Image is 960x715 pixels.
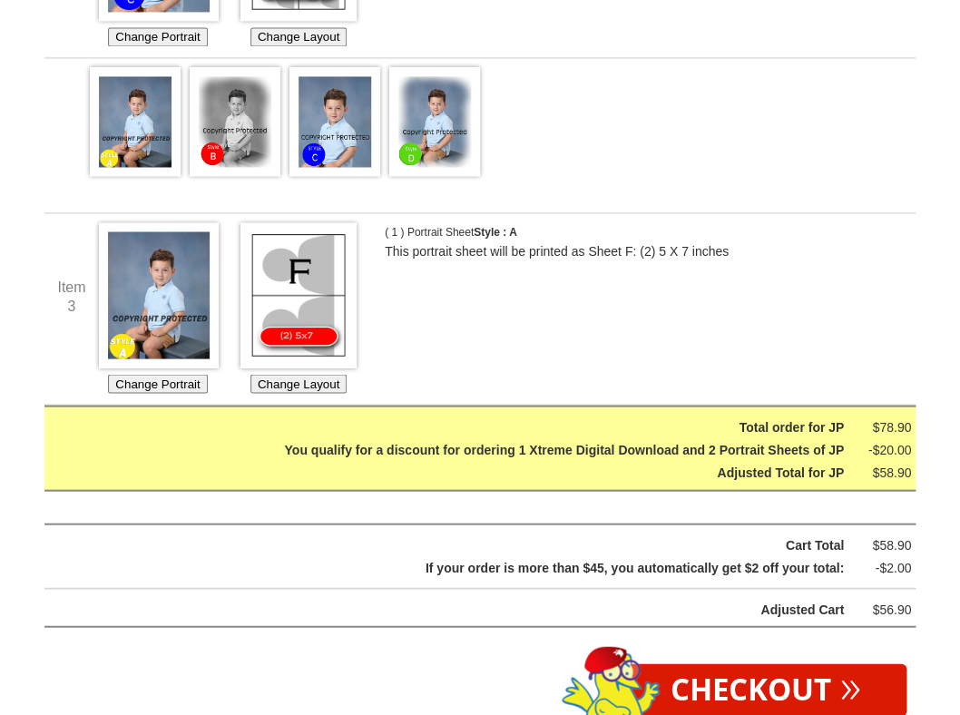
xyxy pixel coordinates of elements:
[91,438,844,461] div: You qualify for a discount for ordering 1 Xtreme Digital Download and 2 Portrait Sheets of JP
[91,534,844,556] div: Cart Total
[91,461,844,484] div: Adjusted Total for JP
[250,27,347,46] button: Change Layout
[389,67,480,176] img: 1957_0026d.jpg
[857,598,911,621] div: $56.90
[474,225,517,238] span: Style : A
[240,222,357,367] img: Choose Layout
[90,67,181,176] img: 1957_0026a.jpg
[840,674,861,694] span: »
[240,222,358,395] div: Choose which Layout you would like for this Portrait Sheet
[91,556,844,579] div: If your order is more than $45, you automatically get $2 off your total:
[99,222,217,395] div: Choose which Image you'd like to use for this Portrait Sheet
[91,598,844,621] div: Adjusted Cart
[91,416,844,438] div: Total order for JP
[108,374,207,393] button: Change Portrait
[99,222,219,367] img: Choose Image *1957_0026a*1957
[190,67,280,176] img: 1957_0026b.jpg
[289,67,380,176] img: 1957_0026c.jpg
[250,374,347,393] button: Change Layout
[857,534,911,556] div: $58.90
[857,461,911,484] div: $58.90
[857,416,911,438] div: $78.90
[385,222,566,242] p: ( 1 ) Portrait Sheet
[857,556,911,579] div: -$2.00
[385,241,884,261] p: This portrait sheet will be printed as Sheet F: (2) 5 X 7 inches
[108,27,207,46] button: Change Portrait
[44,277,99,316] div: Item 3
[857,438,911,461] div: -$20.00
